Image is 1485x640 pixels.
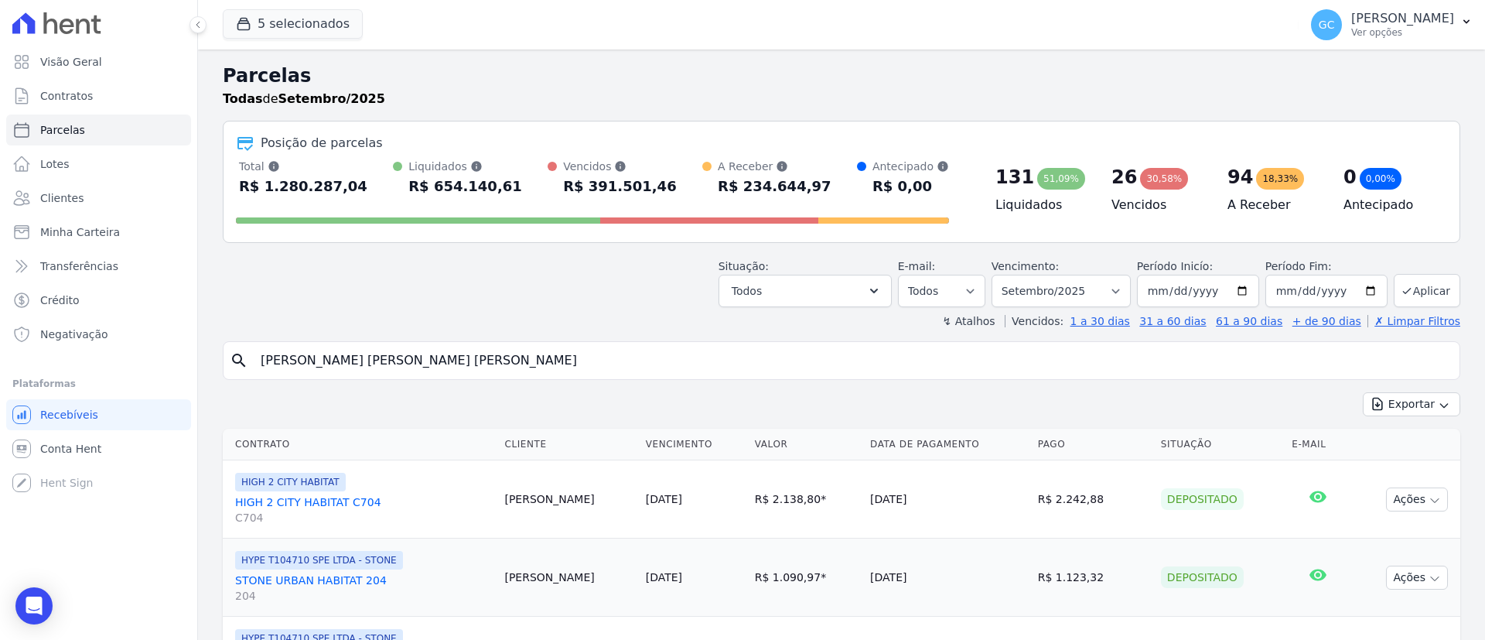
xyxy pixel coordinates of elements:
label: Período Fim: [1265,258,1388,275]
div: 94 [1227,165,1253,190]
span: HIGH 2 CITY HABITAT [235,473,346,491]
span: Clientes [40,190,84,206]
div: R$ 654.140,61 [408,174,522,199]
div: Open Intercom Messenger [15,587,53,625]
button: GC [PERSON_NAME] Ver opções [1299,3,1485,46]
span: Conta Hent [40,441,101,457]
strong: Setembro/2025 [278,91,385,106]
button: Ações [1386,488,1448,512]
span: Todos [732,282,762,300]
div: R$ 1.280.287,04 [239,174,367,199]
div: A Receber [718,159,831,174]
a: [DATE] [646,571,682,584]
a: STONE URBAN HABITAT 204204 [235,573,492,604]
a: 1 a 30 dias [1070,315,1130,327]
span: Parcelas [40,122,85,138]
div: Depositado [1161,488,1244,510]
button: Todos [719,275,892,307]
div: R$ 234.644,97 [718,174,831,199]
label: Situação: [719,260,769,272]
th: Situação [1155,429,1285,460]
label: Vencimento: [992,260,1059,272]
td: [DATE] [864,460,1032,539]
th: Cliente [498,429,639,460]
a: HIGH 2 CITY HABITAT C704C704 [235,495,492,525]
div: 30,58% [1140,168,1188,190]
p: de [223,90,385,108]
button: Ações [1386,566,1448,590]
label: Vencidos: [1005,315,1063,327]
a: Parcelas [6,115,191,145]
input: Buscar por nome do lote ou do cliente [251,345,1453,376]
div: 51,09% [1037,168,1085,190]
div: R$ 0,00 [872,174,949,199]
th: Contrato [223,429,498,460]
h4: A Receber [1227,196,1319,214]
h4: Antecipado [1343,196,1435,214]
p: [PERSON_NAME] [1351,11,1454,26]
div: 0 [1343,165,1357,190]
th: Vencimento [640,429,749,460]
th: E-mail [1285,429,1350,460]
a: ✗ Limpar Filtros [1367,315,1460,327]
div: Total [239,159,367,174]
span: Minha Carteira [40,224,120,240]
a: Contratos [6,80,191,111]
a: Recebíveis [6,399,191,430]
div: R$ 391.501,46 [563,174,677,199]
div: Plataformas [12,375,185,393]
span: GC [1319,19,1335,30]
div: Depositado [1161,566,1244,588]
div: Liquidados [408,159,522,174]
div: Antecipado [872,159,949,174]
th: Pago [1032,429,1155,460]
span: HYPE T104710 SPE LTDA - STONE [235,551,403,570]
a: Transferências [6,251,191,282]
a: Visão Geral [6,46,191,77]
span: 204 [235,588,492,604]
div: 18,33% [1256,168,1304,190]
i: search [230,351,248,370]
a: Conta Hent [6,433,191,464]
a: Clientes [6,183,191,214]
a: Minha Carteira [6,217,191,248]
div: Vencidos [563,159,677,174]
h2: Parcelas [223,62,1460,90]
strong: Todas [223,91,263,106]
a: 61 a 90 dias [1216,315,1282,327]
div: Posição de parcelas [261,134,383,152]
span: Visão Geral [40,54,102,70]
label: ↯ Atalhos [942,315,995,327]
a: + de 90 dias [1292,315,1361,327]
button: Exportar [1363,392,1460,416]
span: C704 [235,510,492,525]
a: Crédito [6,285,191,316]
a: 31 a 60 dias [1139,315,1206,327]
th: Data de Pagamento [864,429,1032,460]
div: 0,00% [1360,168,1401,190]
div: 26 [1111,165,1137,190]
h4: Liquidados [995,196,1087,214]
td: [PERSON_NAME] [498,539,639,617]
td: R$ 1.090,97 [749,539,864,617]
span: Lotes [40,156,70,172]
p: Ver opções [1351,26,1454,39]
td: R$ 1.123,32 [1032,539,1155,617]
label: E-mail: [898,260,936,272]
span: Transferências [40,258,118,274]
span: Recebíveis [40,407,98,423]
button: 5 selecionados [223,9,363,39]
span: Contratos [40,88,93,104]
label: Período Inicío: [1137,260,1213,272]
th: Valor [749,429,864,460]
a: Lotes [6,149,191,180]
button: Aplicar [1394,274,1460,307]
h4: Vencidos [1111,196,1203,214]
td: R$ 2.242,88 [1032,460,1155,539]
span: Negativação [40,327,108,342]
td: R$ 2.138,80 [749,460,864,539]
td: [DATE] [864,539,1032,617]
td: [PERSON_NAME] [498,460,639,539]
a: Negativação [6,319,191,350]
span: Crédito [40,293,80,308]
